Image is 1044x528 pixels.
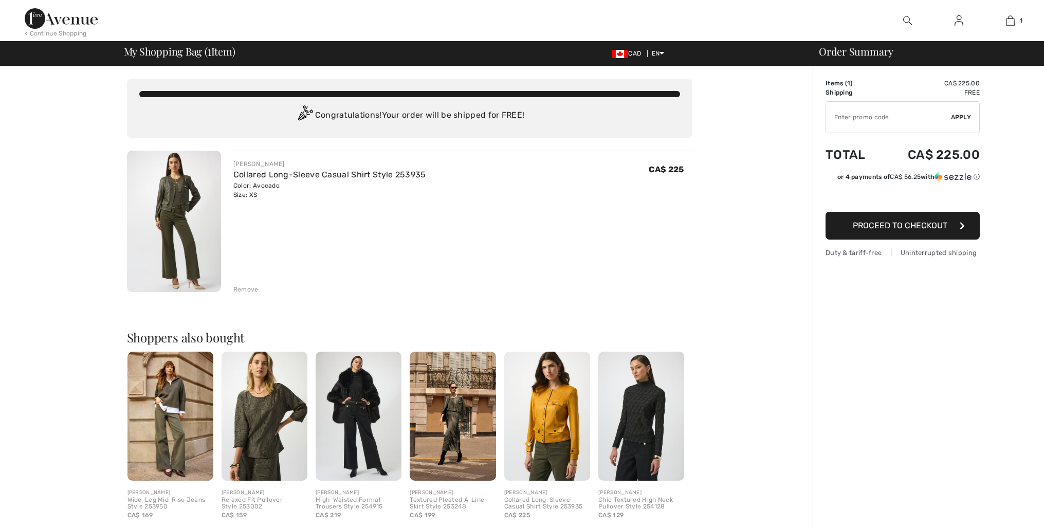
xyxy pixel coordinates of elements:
[951,113,972,122] span: Apply
[25,29,87,38] div: < Continue Shopping
[233,181,426,199] div: Color: Avocado Size: XS
[222,352,307,481] img: Relaxed Fit Pullover Style 253002
[124,46,235,57] span: My Shopping Bag ( Item)
[826,212,980,240] button: Proceed to Checkout
[504,489,590,497] div: [PERSON_NAME]
[127,352,213,481] img: Wide-Leg Mid-Rise Jeans Style 253950
[826,79,881,88] td: Items ( )
[955,14,963,27] img: My Info
[598,489,684,497] div: [PERSON_NAME]
[316,497,401,511] div: High-Waisted Formal Trousers Style 254915
[127,489,213,497] div: [PERSON_NAME]
[410,497,496,511] div: Textured Pleated A-Line Skirt Style 253248
[985,14,1035,27] a: 1
[222,512,247,519] span: CA$ 159
[139,105,680,126] div: Congratulations! Your order will be shipped for FREE!
[316,489,401,497] div: [PERSON_NAME]
[847,80,850,87] span: 1
[826,102,951,133] input: Promo code
[295,105,315,126] img: Congratulation2.svg
[410,352,496,481] img: Textured Pleated A-Line Skirt Style 253248
[853,221,947,230] span: Proceed to Checkout
[881,88,980,97] td: Free
[890,173,921,180] span: CA$ 56.25
[612,50,645,57] span: CAD
[881,137,980,172] td: CA$ 225.00
[127,151,221,292] img: Collared Long-Sleeve Casual Shirt Style 253935
[316,352,401,481] img: High-Waisted Formal Trousers Style 254915
[598,497,684,511] div: Chic Textured High Neck Pullover Style 254128
[826,172,980,185] div: or 4 payments ofCA$ 56.25withSezzle Click to learn more about Sezzle
[233,285,259,294] div: Remove
[826,248,980,258] div: Duty & tariff-free | Uninterrupted shipping
[826,185,980,208] iframe: PayPal-paypal
[504,352,590,481] img: Collared Long-Sleeve Casual Shirt Style 253935
[598,512,624,519] span: CA$ 129
[127,512,153,519] span: CA$ 169
[504,497,590,511] div: Collared Long-Sleeve Casual Shirt Style 253935
[881,79,980,88] td: CA$ 225.00
[652,50,665,57] span: EN
[807,46,1038,57] div: Order Summary
[826,137,881,172] td: Total
[127,331,692,343] h2: Shoppers also bought
[1006,14,1015,27] img: My Bag
[410,489,496,497] div: [PERSON_NAME]
[903,14,912,27] img: search the website
[410,512,435,519] span: CA$ 199
[598,352,684,481] img: Chic Textured High Neck Pullover Style 254128
[946,14,972,27] a: Sign In
[316,512,341,519] span: CA$ 219
[233,170,426,179] a: Collared Long-Sleeve Casual Shirt Style 253935
[1020,16,1022,25] span: 1
[826,88,881,97] td: Shipping
[208,44,211,57] span: 1
[612,50,628,58] img: Canadian Dollar
[233,159,426,169] div: [PERSON_NAME]
[837,172,980,181] div: or 4 payments of with
[935,172,972,181] img: Sezzle
[25,8,98,29] img: 1ère Avenue
[222,497,307,511] div: Relaxed Fit Pullover Style 253002
[504,512,530,519] span: CA$ 225
[222,489,307,497] div: [PERSON_NAME]
[649,165,684,174] span: CA$ 225
[127,497,213,511] div: Wide-Leg Mid-Rise Jeans Style 253950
